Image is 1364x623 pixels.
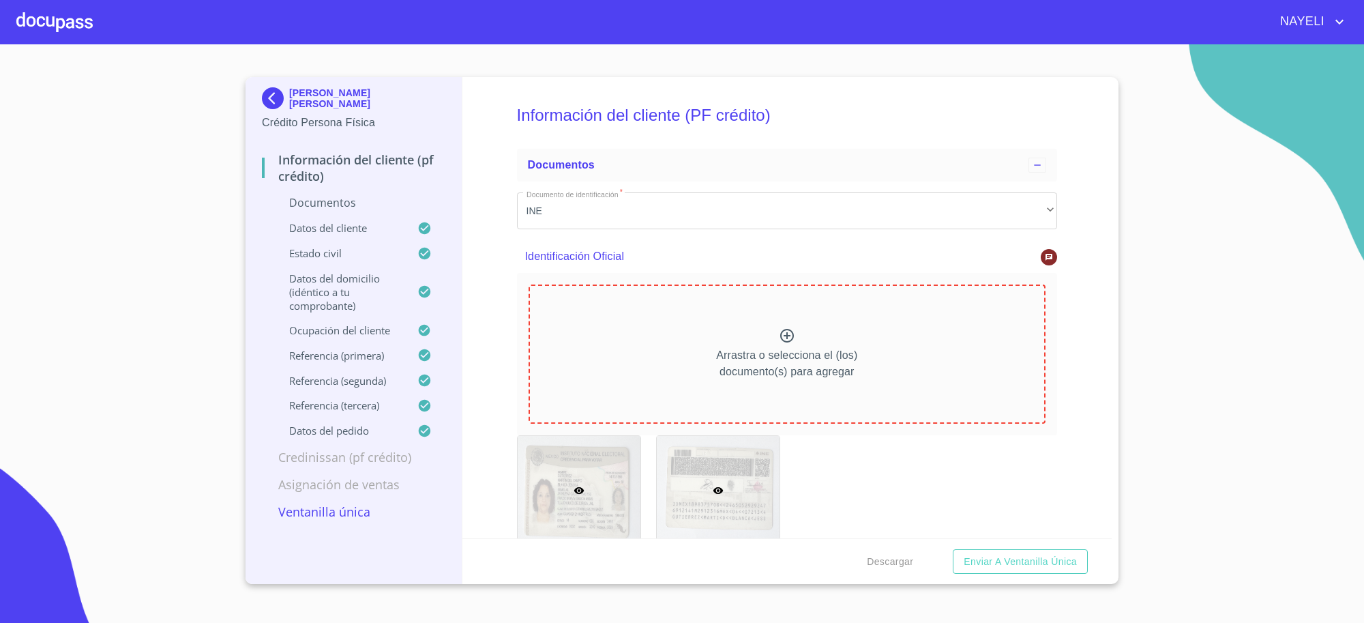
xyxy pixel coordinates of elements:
[262,272,417,313] p: Datos del domicilio (idéntico a tu comprobante)
[861,549,919,575] button: Descargar
[262,399,417,412] p: Referencia (tercera)
[528,159,595,171] span: Documentos
[262,246,417,260] p: Estado Civil
[289,87,445,109] p: [PERSON_NAME] [PERSON_NAME]
[262,87,445,115] div: [PERSON_NAME] [PERSON_NAME]
[262,151,445,184] p: Información del cliente (PF crédito)
[262,449,445,465] p: Credinissan (PF crédito)
[517,149,1058,182] div: Documentos
[953,549,1088,575] button: Enviar a Ventanilla única
[262,87,289,109] img: Docupass spot blue
[262,476,445,493] p: Asignación de Ventas
[1270,11,1331,33] span: NAYELI
[716,347,857,380] p: Arrastra o selecciona el (los) documento(s) para agregar
[262,504,445,520] p: Ventanilla única
[262,221,417,235] p: Datos del cliente
[262,424,417,437] p: Datos del pedido
[525,248,997,265] p: Identificación Oficial
[262,115,445,131] p: Crédito Persona Física
[262,349,417,362] p: Referencia (primera)
[517,87,1058,143] h5: Información del cliente (PF crédito)
[262,323,417,337] p: Ocupación del Cliente
[1270,11,1348,33] button: account of current user
[262,195,445,210] p: Documentos
[262,374,417,388] p: Referencia (segunda)
[964,553,1077,570] span: Enviar a Ventanilla única
[867,553,913,570] span: Descargar
[517,192,1058,229] div: INE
